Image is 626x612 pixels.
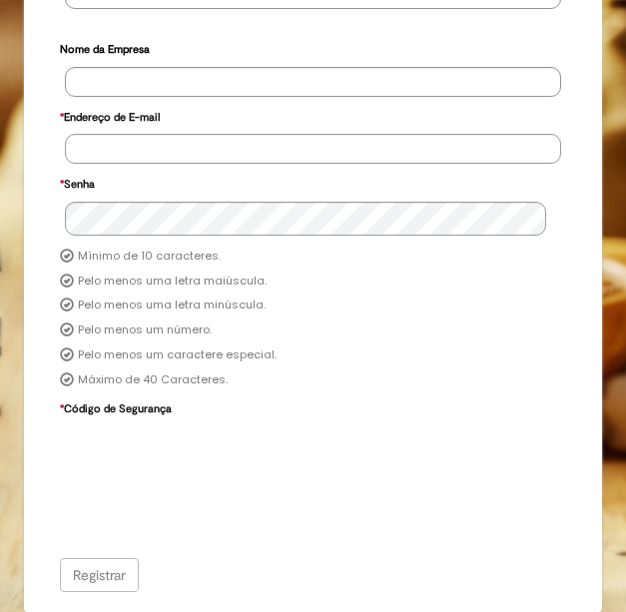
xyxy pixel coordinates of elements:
[78,298,266,313] label: Pelo menos uma letra minúscula.
[60,101,160,130] label: Endereço de E-mail
[60,392,172,421] label: Código de Segurança
[78,372,228,388] label: Máximo de 40 Caracteres.
[78,322,212,338] label: Pelo menos um número.
[78,274,267,290] label: Pelo menos uma letra maiúscula.
[60,33,150,62] label: Nome da Empresa
[78,347,277,363] label: Pelo menos um caractere especial.
[60,168,95,197] label: Senha
[60,446,260,524] iframe: reCAPTCHA
[78,249,221,265] label: Mínimo de 10 caracteres.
